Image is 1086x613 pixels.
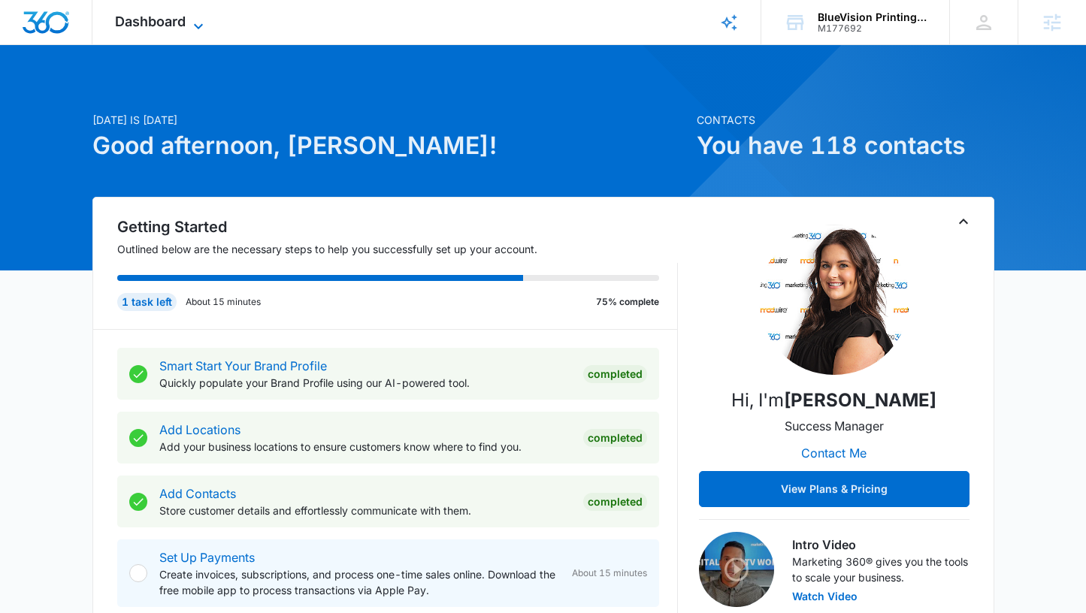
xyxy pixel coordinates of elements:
button: Watch Video [792,591,858,602]
p: Store customer details and effortlessly communicate with them. [159,503,571,518]
p: Success Manager [785,417,884,435]
div: account id [818,23,927,34]
h1: Good afternoon, [PERSON_NAME]! [92,128,688,164]
p: About 15 minutes [186,295,261,309]
span: About 15 minutes [572,566,647,580]
div: account name [818,11,927,23]
p: Quickly populate your Brand Profile using our AI-powered tool. [159,375,571,391]
p: Marketing 360® gives you the tools to scale your business. [792,554,970,585]
div: Completed [583,365,647,383]
div: Completed [583,493,647,511]
button: Toggle Collapse [954,213,973,231]
button: Contact Me [786,435,882,471]
p: [DATE] is [DATE] [92,112,688,128]
strong: [PERSON_NAME] [784,389,936,411]
h3: Intro Video [792,536,970,554]
a: Smart Start Your Brand Profile [159,358,327,373]
p: Outlined below are the necessary steps to help you successfully set up your account. [117,241,678,257]
div: Completed [583,429,647,447]
p: Create invoices, subscriptions, and process one-time sales online. Download the free mobile app t... [159,566,560,598]
button: View Plans & Pricing [699,471,970,507]
img: Intro Video [699,532,774,607]
p: Hi, I'm [731,387,936,414]
a: Add Contacts [159,486,236,501]
a: Add Locations [159,422,240,437]
div: 1 task left [117,293,177,311]
p: 75% complete [596,295,659,309]
img: Makenna McLean [759,225,909,375]
h1: You have 118 contacts [697,128,994,164]
p: Add your business locations to ensure customers know where to find you. [159,439,571,454]
a: Set Up Payments [159,550,255,565]
h2: Getting Started [117,216,678,238]
p: Contacts [697,112,994,128]
span: Dashboard [115,14,186,29]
